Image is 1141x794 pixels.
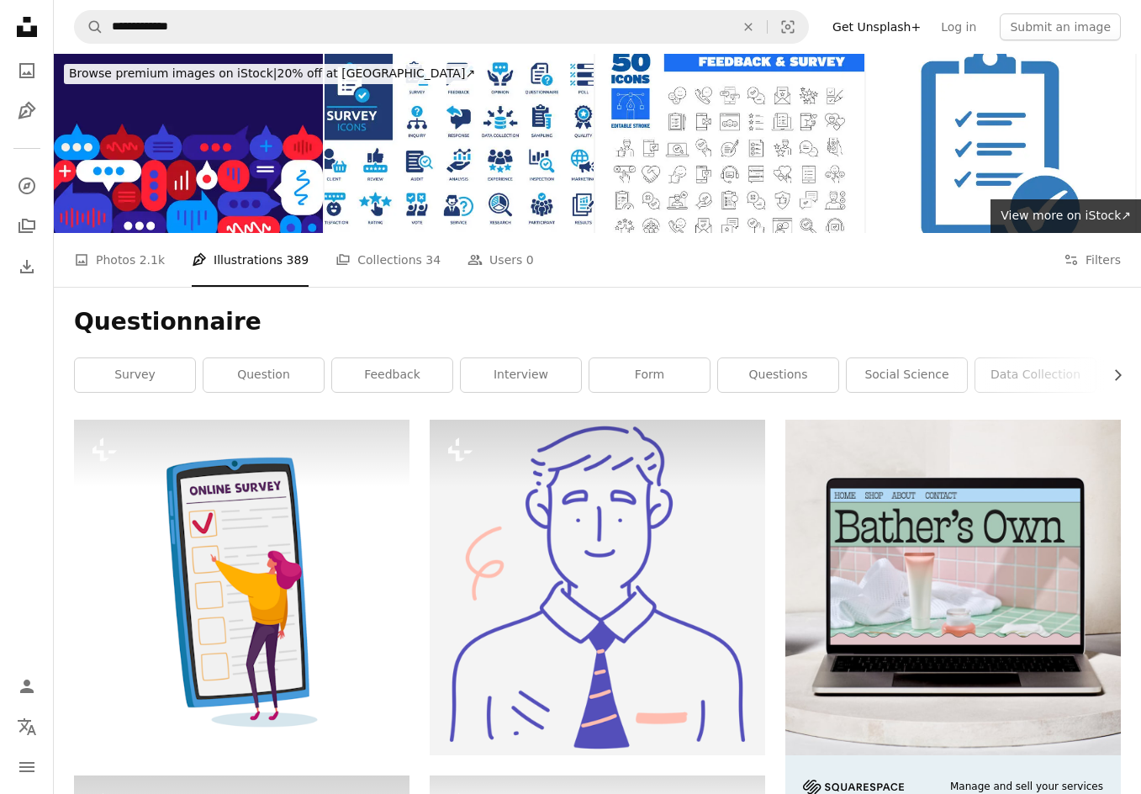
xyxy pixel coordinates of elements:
a: Download History [10,250,44,283]
img: Tasks check, checklist blue icon [866,54,1135,233]
a: Log in [931,13,986,40]
a: interview [461,358,581,392]
a: Explore [10,169,44,203]
span: 0 [526,251,534,269]
a: Photos 2.1k [74,233,165,287]
a: questions [718,358,838,392]
img: file-1705255347840-230a6ab5bca9image [803,780,904,794]
button: scroll list to the right [1102,358,1121,392]
button: Menu [10,750,44,784]
img: Survey icon set. [325,54,594,233]
img: Speech Bubble Talking Chatting Quote Communication Abstract Background Frame [54,54,323,233]
img: Simple Feedback and Survey Line Icon Set. Customer, Satisfaction, Testimonials, Quality. Editable... [595,54,864,233]
button: Clear [730,11,767,43]
button: Visual search [768,11,808,43]
a: Log in / Sign up [10,670,44,703]
span: Manage and sell your services [950,780,1103,794]
a: View more on iStock↗ [990,199,1141,233]
button: Language [10,710,44,744]
span: 34 [425,251,441,269]
span: View more on iStock ↗ [1001,209,1131,222]
button: Filters [1064,233,1121,287]
h1: Questionnaire [74,307,1121,337]
span: Browse premium images on iStock | [69,66,277,80]
img: A drawing of a man wearing a tie [430,420,765,755]
span: 2.1k [140,251,165,269]
img: file-1707883121023-8e3502977149image [785,420,1121,755]
button: Submit an image [1000,13,1121,40]
a: Collections [10,209,44,243]
button: Search Unsplash [75,11,103,43]
a: Illustrations [10,94,44,128]
a: Get Unsplash+ [822,13,931,40]
img: Tiny Female Character Filling Online Survey Form on Huge Smartphone Screen. Voters Questionnaire,... [74,420,409,755]
a: Tiny Female Character Filling Online Survey Form on Huge Smartphone Screen. Voters Questionnaire,... [74,580,409,595]
form: Find visuals sitewide [74,10,809,44]
a: Users 0 [467,233,534,287]
a: social science [847,358,967,392]
a: form [589,358,710,392]
a: survey [75,358,195,392]
a: feedback [332,358,452,392]
a: data collection [975,358,1096,392]
a: Photos [10,54,44,87]
a: Browse premium images on iStock|20% off at [GEOGRAPHIC_DATA]↗ [54,54,490,94]
a: Collections 34 [335,233,441,287]
span: 20% off at [GEOGRAPHIC_DATA] ↗ [69,66,475,80]
a: A drawing of a man wearing a tie [430,580,765,595]
a: question [203,358,324,392]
